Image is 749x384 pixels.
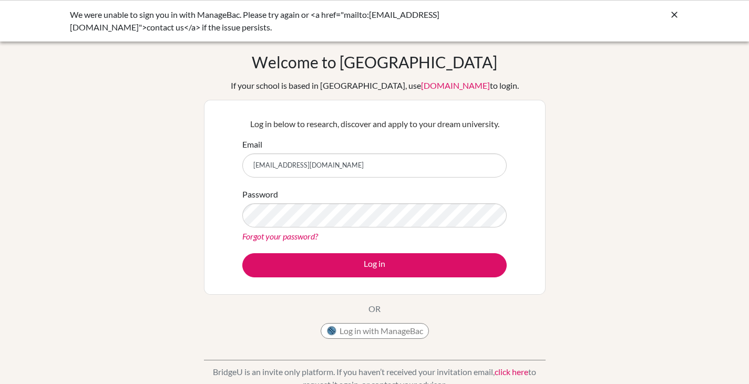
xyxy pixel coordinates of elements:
h1: Welcome to [GEOGRAPHIC_DATA] [252,53,497,71]
div: If your school is based in [GEOGRAPHIC_DATA], use to login. [231,79,519,92]
p: Log in below to research, discover and apply to your dream university. [242,118,507,130]
a: Forgot your password? [242,231,318,241]
div: We were unable to sign you in with ManageBac. Please try again or <a href="mailto:[EMAIL_ADDRESS]... [70,8,522,34]
label: Email [242,138,262,151]
button: Log in [242,253,507,277]
button: Log in with ManageBac [321,323,429,339]
a: [DOMAIN_NAME] [421,80,490,90]
p: OR [368,303,381,315]
label: Password [242,188,278,201]
a: click here [495,367,528,377]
